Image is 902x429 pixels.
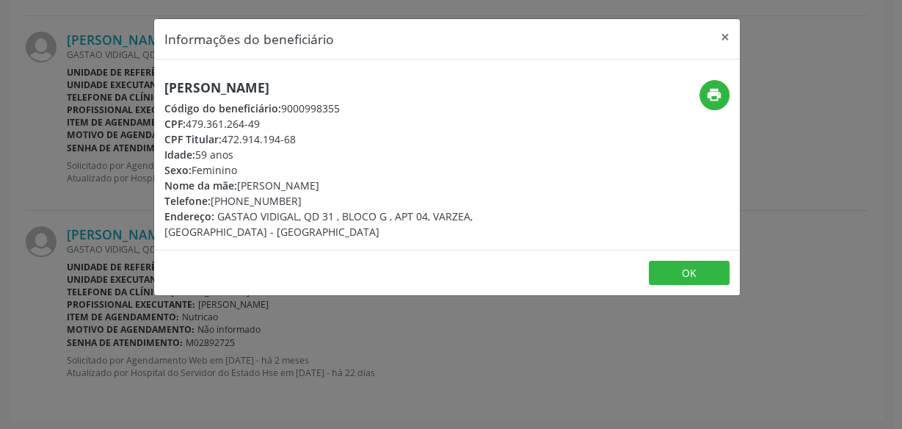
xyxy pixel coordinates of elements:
[164,148,195,162] span: Idade:
[164,147,534,162] div: 59 anos
[164,117,186,131] span: CPF:
[164,101,534,116] div: 9000998355
[164,179,237,192] span: Nome da mãe:
[164,29,334,48] h5: Informações do beneficiário
[164,80,534,95] h5: [PERSON_NAME]
[164,193,534,209] div: [PHONE_NUMBER]
[164,132,222,146] span: CPF Titular:
[706,87,722,103] i: print
[649,261,730,286] button: OK
[710,19,740,55] button: Close
[164,131,534,147] div: 472.914.194-68
[164,163,192,177] span: Sexo:
[164,116,534,131] div: 479.361.264-49
[164,209,214,223] span: Endereço:
[699,80,730,110] button: print
[164,101,281,115] span: Código do beneficiário:
[164,178,534,193] div: [PERSON_NAME]
[164,162,534,178] div: Feminino
[164,194,211,208] span: Telefone:
[164,209,473,239] span: GASTAO VIDIGAL, QD 31 , BLOCO G , APT 04, VARZEA, [GEOGRAPHIC_DATA] - [GEOGRAPHIC_DATA]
